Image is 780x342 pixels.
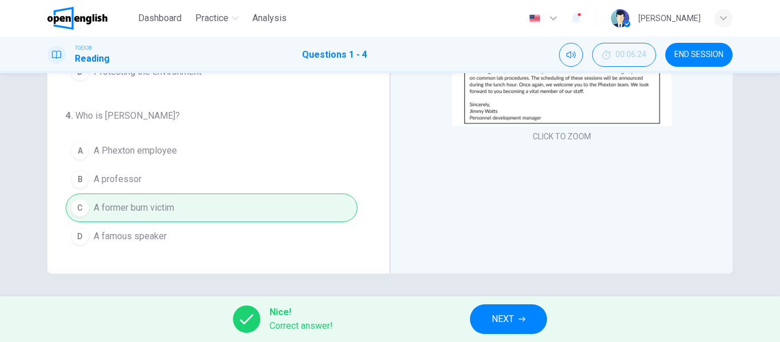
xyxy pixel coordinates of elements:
span: Nice! [270,305,333,319]
span: 00:06:24 [616,50,646,59]
span: Correct answer! [270,319,333,333]
img: OpenEnglish logo [47,7,107,30]
button: Analysis [248,8,291,29]
img: en [528,14,542,23]
div: Mute [559,43,583,67]
img: Profile picture [611,9,629,27]
span: TOEIC® [75,44,92,52]
span: Dashboard [138,11,182,25]
span: Who is [PERSON_NAME]? [75,110,180,121]
button: END SESSION [665,43,733,67]
button: Dashboard [134,8,186,29]
span: Practice [195,11,228,25]
span: NEXT [492,311,514,327]
h1: Questions 1 - 4 [302,48,367,62]
button: NEXT [470,304,547,334]
div: [PERSON_NAME] [638,11,701,25]
a: OpenEnglish logo [47,7,134,30]
span: Analysis [252,11,287,25]
button: Practice [191,8,243,29]
div: Hide [592,43,656,67]
span: END SESSION [674,50,723,59]
h1: Reading [75,52,110,66]
button: CLICK TO ZOOM [528,128,596,144]
span: 4 . [66,110,73,121]
button: 00:06:24 [592,43,656,67]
